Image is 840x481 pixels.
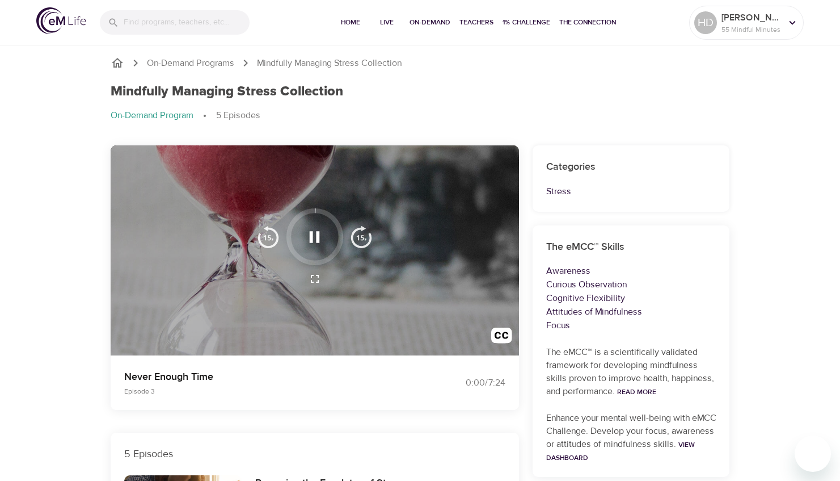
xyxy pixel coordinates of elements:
[546,159,716,175] h6: Categories
[111,56,730,70] nav: breadcrumb
[491,328,512,349] img: open_caption.svg
[546,305,716,319] p: Attitudes of Mindfulness
[694,11,717,34] div: HD
[546,185,716,198] p: Stress
[373,16,400,28] span: Live
[721,24,782,35] p: 55 Mindful Minutes
[546,264,716,278] p: Awareness
[546,239,716,256] h6: The eMCC™ Skills
[546,346,716,398] p: The eMCC™ is a scientifically validated framework for developing mindfulness skills proven to imp...
[124,386,407,396] p: Episode 3
[147,57,234,70] a: On-Demand Programs
[546,291,716,305] p: Cognitive Flexibility
[559,16,616,28] span: The Connection
[257,57,402,70] p: Mindfully Managing Stress Collection
[124,369,407,384] p: Never Enough Time
[795,436,831,472] iframe: Button to launch messaging window
[350,225,373,248] img: 15s_next.svg
[216,109,260,122] p: 5 Episodes
[410,16,450,28] span: On-Demand
[257,225,280,248] img: 15s_prev.svg
[546,278,716,291] p: Curious Observation
[546,440,695,462] a: View Dashboard
[721,11,782,24] p: [PERSON_NAME].[PERSON_NAME]
[484,321,519,355] button: Transcript/Closed Captions (c)
[124,446,505,462] p: 5 Episodes
[337,16,364,28] span: Home
[617,387,656,396] a: Read More
[36,7,86,34] img: logo
[546,412,716,464] p: Enhance your mental well-being with eMCC Challenge. Develop your focus, awareness or attitudes of...
[459,16,493,28] span: Teachers
[111,83,343,100] h1: Mindfully Managing Stress Collection
[546,319,716,332] p: Focus
[111,109,193,122] p: On-Demand Program
[503,16,550,28] span: 1% Challenge
[124,10,250,35] input: Find programs, teachers, etc...
[111,109,730,123] nav: breadcrumb
[420,377,505,390] div: 0:00 / 7:24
